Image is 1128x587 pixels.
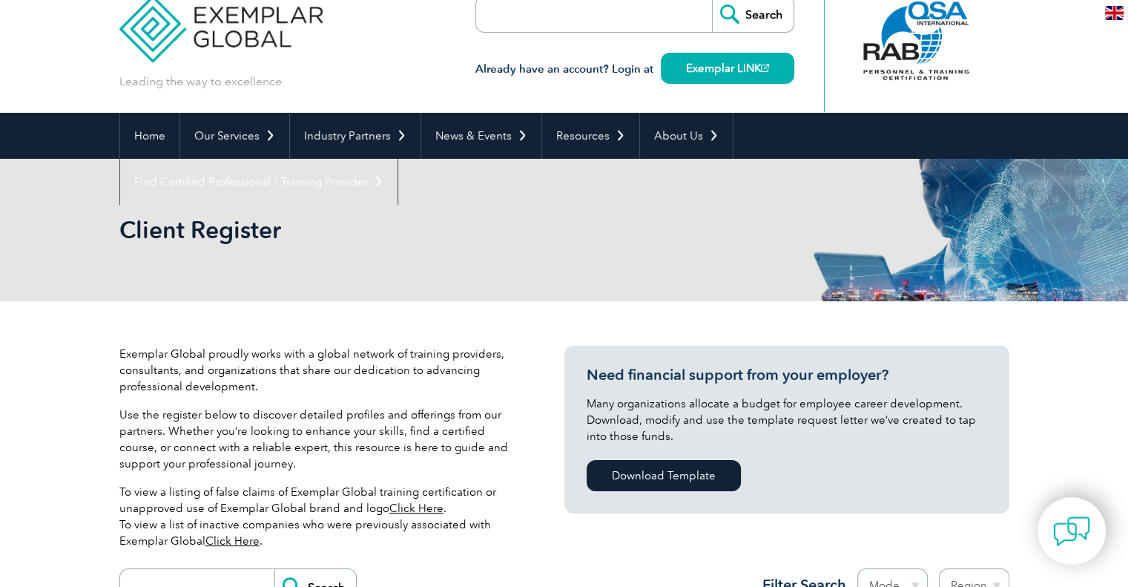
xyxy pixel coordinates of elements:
[120,113,179,159] a: Home
[542,113,639,159] a: Resources
[587,460,741,491] a: Download Template
[205,534,260,548] a: Click Here
[119,484,520,549] p: To view a listing of false claims of Exemplar Global training certification or unapproved use of ...
[119,346,520,395] p: Exemplar Global proudly works with a global network of training providers, consultants, and organ...
[587,396,987,445] p: Many organizations allocate a budget for employee career development. Download, modify and use th...
[640,113,733,159] a: About Us
[120,159,398,205] a: Find Certified Professional / Training Provider
[119,73,282,90] p: Leading the way to excellence
[389,502,443,515] a: Click Here
[661,53,794,84] a: Exemplar LINK
[587,366,987,384] h3: Need financial support from your employer?
[119,218,742,242] h2: Client Register
[290,113,420,159] a: Industry Partners
[475,60,794,79] h3: Already have an account? Login at
[180,113,289,159] a: Our Services
[1105,6,1124,20] img: en
[119,407,520,472] p: Use the register below to discover detailed profiles and offerings from our partners. Whether you...
[761,64,769,72] img: open_square.png
[1053,513,1090,550] img: contact-chat.png
[421,113,541,159] a: News & Events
